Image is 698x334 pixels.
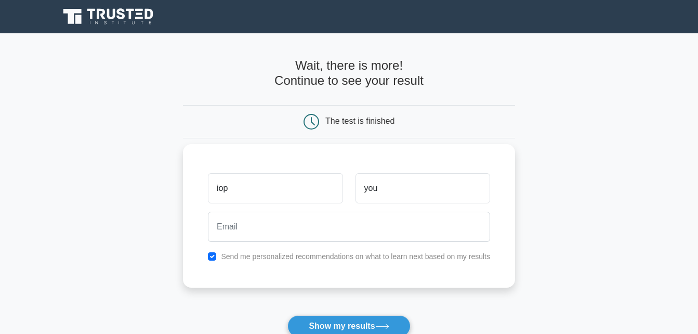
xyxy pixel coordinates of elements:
[208,173,343,203] input: First name
[183,58,515,88] h4: Wait, there is more! Continue to see your result
[355,173,490,203] input: Last name
[325,117,394,125] div: The test is finished
[208,212,490,242] input: Email
[221,252,490,261] label: Send me personalized recommendations on what to learn next based on my results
